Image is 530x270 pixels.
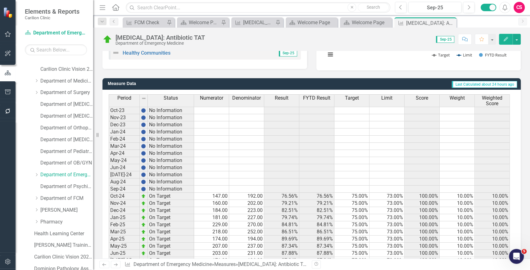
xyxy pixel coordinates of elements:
[475,200,510,207] td: 10.00%
[229,236,264,243] td: 194.00
[40,136,93,143] a: Department of [MEDICAL_DATA]
[25,29,87,37] a: Department of Emergency Medicine
[475,221,510,228] td: 10.00%
[40,78,93,85] a: Department of Medicine
[334,200,369,207] td: 75.00%
[109,121,140,128] td: Dec-23
[148,157,194,164] td: No Information
[475,228,510,236] td: 10.00%
[134,19,165,26] div: FCM Check
[367,5,380,10] span: Search
[334,236,369,243] td: 75.00%
[109,107,140,114] td: Oct-23
[440,200,475,207] td: 10.00%
[141,129,146,134] img: BgCOk07PiH71IgAAAABJRU5ErkJggg==
[134,261,212,267] a: Department of Emergency Medicine
[334,193,369,200] td: 75.00%
[264,243,299,250] td: 87.34%
[148,207,194,214] td: On Target
[109,236,140,243] td: Apr-25
[440,193,475,200] td: 10.00%
[194,243,229,250] td: 207.00
[109,207,140,214] td: Dec-24
[440,221,475,228] td: 10.00%
[124,19,165,26] a: FCM Check
[509,249,524,264] iframe: Intercom live chat
[141,137,146,142] img: BgCOk07PiH71IgAAAABJRU5ErkJggg==
[405,221,440,228] td: 100.00%
[148,221,194,228] td: On Target
[408,2,461,13] button: Sep-25
[141,194,146,199] img: zOikAAAAAElFTkSuQmCC
[264,200,299,207] td: 79.21%
[109,257,140,264] td: [DATE]-25
[25,15,79,20] small: Carilion Clinic
[475,236,510,243] td: 10.00%
[475,250,510,257] td: 10.00%
[194,221,229,228] td: 229.00
[116,41,205,46] div: Department of Emergency Medicine
[148,243,194,250] td: On Target
[141,187,146,191] img: BgCOk07PiH71IgAAAABJRU5ErkJggg==
[457,52,472,58] button: Show Limit
[229,193,264,200] td: 192.00
[109,114,140,121] td: Nov-23
[194,257,229,264] td: 171.00
[369,207,405,214] td: 73.00%
[440,214,475,221] td: 10.00%
[141,165,146,170] img: BgCOk07PiH71IgAAAABJRU5ErkJggg==
[229,214,264,221] td: 227.00
[109,200,140,207] td: Nov-24
[264,207,299,214] td: 82.51%
[432,52,450,58] button: Show Target
[264,228,299,236] td: 86.51%
[25,8,79,15] span: Elements & Reports
[40,195,93,202] a: Department of FCM
[476,95,508,106] span: Weighted Score
[148,257,194,264] td: On Target
[406,19,455,27] div: [MEDICAL_DATA]: Antibiotic TAT
[369,221,405,228] td: 73.00%
[123,50,170,56] a: Healthy Communities
[369,243,405,250] td: 73.00%
[148,214,194,221] td: On Target
[405,236,440,243] td: 100.00%
[299,193,334,200] td: 76.56%
[238,261,309,267] div: [MEDICAL_DATA]: Antibiotic TAT
[108,81,231,86] h3: Measure Data
[148,193,194,200] td: On Target
[141,251,146,256] img: zOikAAAAAElFTkSuQmCC
[369,200,405,207] td: 73.00%
[334,221,369,228] td: 75.00%
[109,143,140,150] td: Mar-24
[440,243,475,250] td: 10.00%
[405,200,440,207] td: 100.00%
[194,214,229,221] td: 181.00
[34,230,93,237] a: Health Learning Center
[334,228,369,236] td: 75.00%
[109,164,140,171] td: Jun-24
[40,207,93,214] a: [PERSON_NAME]
[141,215,146,220] img: zOikAAAAAElFTkSuQmCC
[141,179,146,184] img: BgCOk07PiH71IgAAAABJRU5ErkJggg==
[109,150,140,157] td: Apr-24
[229,207,264,214] td: 223.00
[194,193,229,200] td: 147.00
[109,157,140,164] td: May-24
[452,81,517,88] span: Last Calculated about 24 hours ago
[229,257,264,264] td: 196.00
[299,200,334,207] td: 79.21%
[287,19,336,26] a: Welcome Page
[369,250,405,257] td: 73.00%
[352,19,390,26] div: Welcome Page
[475,214,510,221] td: 10.00%
[126,2,390,13] input: Search ClearPoint...
[141,108,146,113] img: BgCOk07PiH71IgAAAABJRU5ErkJggg==
[229,200,264,207] td: 202.00
[232,95,261,101] span: Denominator
[40,218,93,226] a: Pharmacy
[194,200,229,207] td: 160.00
[369,193,405,200] td: 73.00%
[148,228,194,236] td: On Target
[40,66,93,73] a: Carilion Clinic Vision 2025 Scorecard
